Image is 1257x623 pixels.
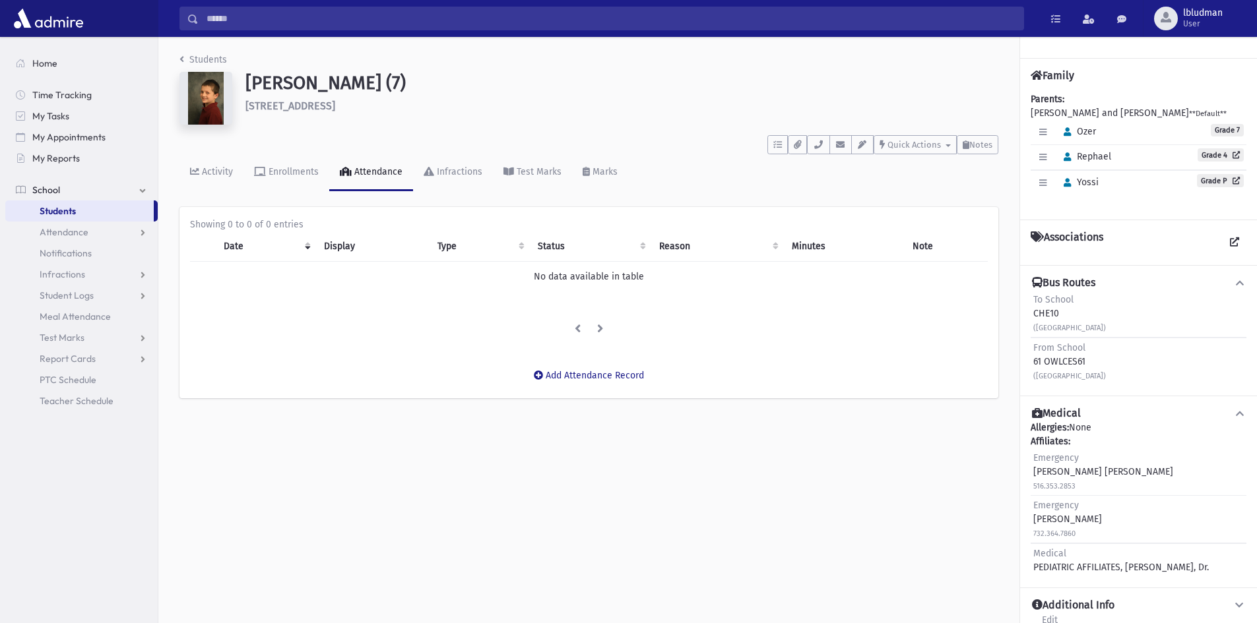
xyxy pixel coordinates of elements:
[530,231,651,262] th: Status: activate to sort column ascending
[32,89,92,101] span: Time Tracking
[179,54,227,65] a: Students
[1183,18,1223,29] span: User
[5,306,158,327] a: Meal Attendance
[316,231,430,262] th: Display
[1033,342,1085,353] span: From School
[5,348,158,369] a: Report Cards
[243,154,329,191] a: Enrollments
[1033,452,1079,463] span: Emergency
[1032,407,1081,421] h4: Medical
[1033,500,1079,511] span: Emergency
[1211,124,1244,136] span: Grade 7
[179,154,243,191] a: Activity
[1198,148,1244,162] a: Grade 4
[40,311,111,322] span: Meal Attendance
[1033,341,1106,382] div: 61 OWLCES61
[1033,482,1076,490] small: 516.353.2853
[40,247,92,259] span: Notifications
[1058,126,1096,137] span: Ozer
[1033,498,1102,540] div: [PERSON_NAME]
[1032,599,1114,612] h4: Additional Info
[572,154,628,191] a: Marks
[1032,276,1095,290] h4: Bus Routes
[1031,94,1064,105] b: Parents:
[1031,599,1246,612] button: Additional Info
[32,184,60,196] span: School
[5,84,158,105] a: Time Tracking
[5,285,158,306] a: Student Logs
[1031,421,1246,577] div: None
[1033,547,1209,574] div: PEDIATRIC AFFILIATES, [PERSON_NAME], Dr.
[590,166,618,177] div: Marks
[1197,174,1244,187] a: Grade P
[651,231,784,262] th: Reason: activate to sort column ascending
[40,353,96,365] span: Report Cards
[40,205,76,217] span: Students
[245,72,998,94] h1: [PERSON_NAME] (7)
[5,243,158,264] a: Notifications
[32,57,57,69] span: Home
[5,179,158,200] a: School
[1033,324,1106,332] small: ([GEOGRAPHIC_DATA])
[32,131,106,143] span: My Appointments
[434,166,482,177] div: Infractions
[5,222,158,243] a: Attendance
[329,154,413,191] a: Attendance
[40,226,88,238] span: Attendance
[5,53,158,74] a: Home
[40,374,96,386] span: PTC Schedule
[514,166,562,177] div: Test Marks
[1033,451,1173,492] div: [PERSON_NAME] [PERSON_NAME]
[40,289,94,301] span: Student Logs
[40,395,113,407] span: Teacher Schedule
[905,231,988,262] th: Note
[1033,293,1106,334] div: CHE10
[190,218,988,231] div: Showing 0 to 0 of 0 entries
[874,135,957,154] button: Quick Actions
[245,100,998,112] h6: [STREET_ADDRESS]
[5,105,158,127] a: My Tasks
[1031,69,1074,82] h4: Family
[5,148,158,169] a: My Reports
[352,166,403,177] div: Attendance
[969,140,992,150] span: Notes
[887,140,941,150] span: Quick Actions
[1031,92,1246,209] div: [PERSON_NAME] and [PERSON_NAME]
[430,231,531,262] th: Type: activate to sort column ascending
[784,231,905,262] th: Minutes
[1223,231,1246,254] a: View all Associations
[32,152,80,164] span: My Reports
[957,135,998,154] button: Notes
[1033,294,1074,305] span: To School
[5,127,158,148] a: My Appointments
[40,268,85,280] span: Infractions
[1058,177,1099,188] span: Yossi
[190,262,988,292] td: No data available in table
[5,264,158,285] a: Infractions
[1031,436,1070,447] b: Affiliates:
[199,7,1023,30] input: Search
[493,154,572,191] a: Test Marks
[1033,372,1106,380] small: ([GEOGRAPHIC_DATA])
[1031,407,1246,421] button: Medical
[1033,548,1066,559] span: Medical
[1183,8,1223,18] span: lbludman
[1033,529,1076,538] small: 732.364.7860
[5,390,158,411] a: Teacher Schedule
[40,332,84,343] span: Test Marks
[1031,231,1103,254] h4: Associations
[5,327,158,348] a: Test Marks
[1031,422,1069,433] b: Allergies:
[179,53,227,72] nav: breadcrumb
[11,5,86,32] img: AdmirePro
[199,166,233,177] div: Activity
[32,110,69,122] span: My Tasks
[525,364,653,388] button: Add Attendance Record
[266,166,319,177] div: Enrollments
[5,200,154,222] a: Students
[413,154,493,191] a: Infractions
[216,231,315,262] th: Date: activate to sort column ascending
[5,369,158,390] a: PTC Schedule
[1058,151,1111,162] span: Rephael
[1031,276,1246,290] button: Bus Routes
